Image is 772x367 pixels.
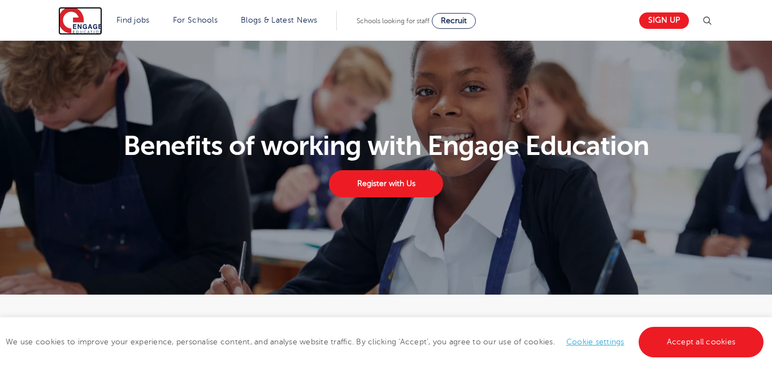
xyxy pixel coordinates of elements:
a: Accept all cookies [639,327,764,357]
img: Engage Education [58,7,102,35]
span: Schools looking for staff [357,17,430,25]
a: Blogs & Latest News [241,16,318,24]
span: Recruit [441,16,467,25]
h1: Benefits of working with Engage Education [52,132,721,159]
a: Sign up [639,12,689,29]
span: We use cookies to improve your experience, personalise content, and analyse website traffic. By c... [6,338,766,346]
a: Register with Us [329,170,443,197]
a: For Schools [173,16,218,24]
a: Cookie settings [566,338,624,346]
a: Find jobs [116,16,150,24]
a: Recruit [432,13,476,29]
